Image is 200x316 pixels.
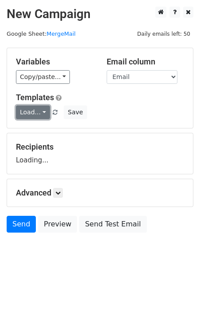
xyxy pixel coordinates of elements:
[156,274,200,316] iframe: Chat Widget
[7,216,36,233] a: Send
[16,93,54,102] a: Templates
[134,29,193,39] span: Daily emails left: 50
[38,216,77,233] a: Preview
[16,142,184,165] div: Loading...
[107,57,184,67] h5: Email column
[16,57,93,67] h5: Variables
[7,7,193,22] h2: New Campaign
[16,70,70,84] a: Copy/paste...
[79,216,146,233] a: Send Test Email
[16,188,184,198] h5: Advanced
[46,30,76,37] a: MergeMail
[16,105,50,119] a: Load...
[7,30,76,37] small: Google Sheet:
[134,30,193,37] a: Daily emails left: 50
[64,105,87,119] button: Save
[16,142,184,152] h5: Recipients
